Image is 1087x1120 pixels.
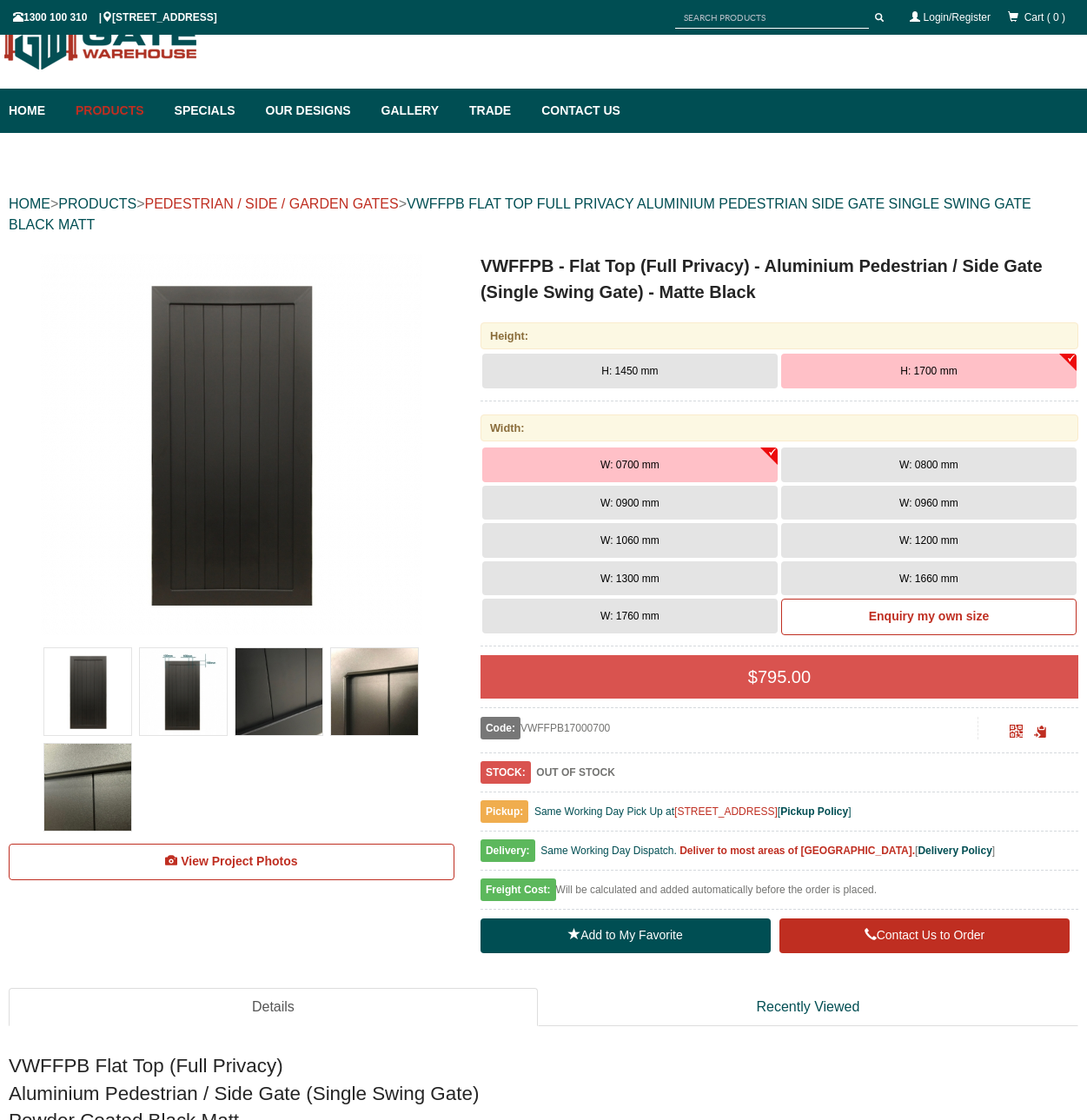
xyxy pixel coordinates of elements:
span: Freight Cost: [481,878,556,901]
a: HOME [9,196,50,211]
a: View Project Photos [9,844,454,880]
span: W: 0700 mm [600,459,659,471]
span: Cart ( 0 ) [1024,11,1065,23]
a: VWFFPB FLAT TOP FULL PRIVACY ALUMINIUM PEDESTRIAN SIDE GATE SINGLE SWING GATE BLACK MATT [9,196,1031,232]
b: OUT OF STOCK [536,766,614,779]
input: SEARCH PRODUCTS [675,7,869,29]
img: VWFFPB - Flat Top (Full Privacy) - Aluminium Pedestrian / Side Gate (Single Swing Gate) - Matte B... [331,648,418,735]
img: VWFFPB - Flat Top (Full Privacy) - Aluminium Pedestrian / Side Gate (Single Swing Gate) - Matte B... [40,253,422,635]
img: VWFFPB - Flat Top (Full Privacy) - Aluminium Pedestrian / Side Gate (Single Swing Gate) - Matte B... [140,648,227,735]
a: Pickup Policy [780,805,848,818]
span: W: 1660 mm [899,573,958,585]
span: H: 1450 mm [601,365,658,377]
div: VWFFPB17000700 [481,717,978,739]
img: VWFFPB - Flat Top (Full Privacy) - Aluminium Pedestrian / Side Gate (Single Swing Gate) - Matte B... [44,648,131,735]
button: W: 1200 mm [781,523,1077,558]
span: Click to copy the URL [1034,726,1047,739]
span: W: 0900 mm [600,497,659,509]
span: Pickup: [481,800,528,823]
span: W: 0800 mm [899,459,958,471]
button: W: 1760 mm [482,599,778,633]
span: H: 1700 mm [900,365,957,377]
a: Contact Us [533,89,620,133]
button: H: 1450 mm [482,354,778,388]
span: STOCK: [481,761,531,784]
div: > > > [9,176,1078,253]
button: W: 1060 mm [482,523,778,558]
div: Will be calculated and added automatically before the order is placed. [481,879,1078,910]
a: Login/Register [924,11,991,23]
a: Trade [461,89,533,133]
a: Enquiry my own size [781,599,1077,635]
a: Our Designs [257,89,373,133]
span: 795.00 [758,667,811,686]
button: H: 1700 mm [781,354,1077,388]
a: Recently Viewed [538,988,1078,1027]
a: [STREET_ADDRESS] [674,805,778,818]
span: 1300 100 310 | [STREET_ADDRESS] [13,11,217,23]
a: VWFFPB - Flat Top (Full Privacy) - Aluminium Pedestrian / Side Gate (Single Swing Gate) - Matte B... [10,253,453,635]
span: View Project Photos [181,854,297,868]
div: $ [481,655,1078,699]
button: W: 1300 mm [482,561,778,596]
span: W: 1200 mm [899,534,958,547]
a: Click to enlarge and scan to share. [1010,727,1023,739]
span: W: 0960 mm [899,497,958,509]
a: Add to My Favorite [481,918,771,953]
span: Delivery: [481,839,535,862]
span: W: 1760 mm [600,610,659,622]
button: W: 1660 mm [781,561,1077,596]
a: Delivery Policy [918,845,991,857]
button: W: 0800 mm [781,447,1077,482]
b: Enquiry my own size [869,609,989,623]
div: [ ] [481,840,1078,871]
img: VWFFPB - Flat Top (Full Privacy) - Aluminium Pedestrian / Side Gate (Single Swing Gate) - Matte B... [235,648,322,735]
span: Code: [481,717,520,739]
a: Specials [166,89,257,133]
a: Details [9,988,538,1027]
span: W: 1060 mm [600,534,659,547]
span: W: 1300 mm [600,573,659,585]
span: Same Working Day Dispatch. [540,845,677,857]
a: Home [9,89,67,133]
iframe: LiveChat chat widget [843,1004,1087,1059]
button: W: 0900 mm [482,486,778,520]
button: W: 0700 mm [482,447,778,482]
b: Deliver to most areas of [GEOGRAPHIC_DATA]. [679,845,915,857]
h1: VWFFPB - Flat Top (Full Privacy) - Aluminium Pedestrian / Side Gate (Single Swing Gate) - Matte B... [481,253,1078,305]
img: VWFFPB - Flat Top (Full Privacy) - Aluminium Pedestrian / Side Gate (Single Swing Gate) - Matte B... [44,744,131,831]
div: Height: [481,322,1078,349]
div: Width: [481,414,1078,441]
span: Same Working Day Pick Up at [ ] [534,805,852,818]
a: PEDESTRIAN / SIDE / GARDEN GATES [144,196,398,211]
button: W: 0960 mm [781,486,1077,520]
a: Contact Us to Order [779,918,1070,953]
a: Products [67,89,166,133]
a: Gallery [373,89,461,133]
a: PRODUCTS [58,196,136,211]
